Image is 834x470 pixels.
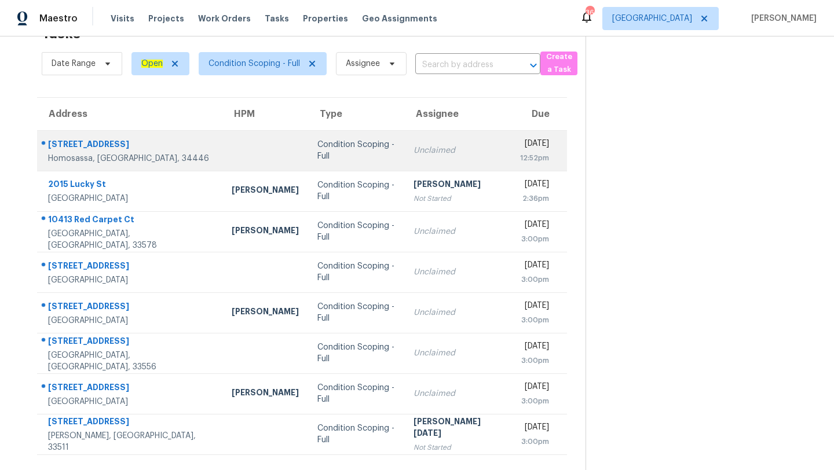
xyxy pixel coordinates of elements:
[414,307,502,318] div: Unclaimed
[48,315,213,326] div: [GEOGRAPHIC_DATA]
[317,423,395,446] div: Condition Scoping - Full
[111,13,134,24] span: Visits
[346,58,380,69] span: Assignee
[414,388,502,399] div: Unclaimed
[520,138,549,152] div: [DATE]
[414,266,502,278] div: Unclaimed
[317,301,395,324] div: Condition Scoping - Full
[198,13,251,24] span: Work Orders
[317,139,395,162] div: Condition Scoping - Full
[414,145,502,156] div: Unclaimed
[48,228,213,251] div: [GEOGRAPHIC_DATA], [GEOGRAPHIC_DATA], 33578
[520,219,549,233] div: [DATE]
[520,233,549,245] div: 3:00pm
[48,350,213,373] div: [GEOGRAPHIC_DATA], [GEOGRAPHIC_DATA], 33556
[414,347,502,359] div: Unclaimed
[520,274,549,285] div: 3:00pm
[48,381,213,396] div: [STREET_ADDRESS]
[546,50,572,77] span: Create a Task
[39,13,78,24] span: Maestro
[48,138,213,153] div: [STREET_ADDRESS]
[37,98,222,130] th: Address
[520,436,549,447] div: 3:00pm
[317,220,395,243] div: Condition Scoping - Full
[48,300,213,315] div: [STREET_ADDRESS]
[414,416,502,442] div: [PERSON_NAME][DATE]
[414,442,502,453] div: Not Started
[265,14,289,23] span: Tasks
[520,300,549,314] div: [DATE]
[317,342,395,365] div: Condition Scoping - Full
[414,178,502,193] div: [PERSON_NAME]
[148,13,184,24] span: Projects
[222,98,308,130] th: HPM
[232,225,299,239] div: [PERSON_NAME]
[48,193,213,204] div: [GEOGRAPHIC_DATA]
[520,421,549,436] div: [DATE]
[209,58,300,69] span: Condition Scoping - Full
[404,98,511,130] th: Assignee
[42,28,81,39] h2: Tasks
[317,382,395,405] div: Condition Scoping - Full
[48,274,213,286] div: [GEOGRAPHIC_DATA]
[317,179,395,203] div: Condition Scoping - Full
[48,430,213,453] div: [PERSON_NAME], [GEOGRAPHIC_DATA], 33511
[414,226,502,237] div: Unclaimed
[520,259,549,274] div: [DATE]
[520,152,549,164] div: 12:52pm
[48,335,213,350] div: [STREET_ADDRESS]
[747,13,817,24] span: [PERSON_NAME]
[232,306,299,320] div: [PERSON_NAME]
[232,387,299,401] div: [PERSON_NAME]
[520,314,549,326] div: 3:00pm
[520,178,549,193] div: [DATE]
[232,184,299,199] div: [PERSON_NAME]
[141,60,163,68] ah_el_jm_1744035306855: Open
[586,7,594,19] div: 36
[48,178,213,193] div: 2015 Lucky St
[525,57,542,74] button: Open
[511,98,567,130] th: Due
[520,395,549,407] div: 3:00pm
[520,340,549,355] div: [DATE]
[48,260,213,274] div: [STREET_ADDRESS]
[520,381,549,395] div: [DATE]
[48,396,213,407] div: [GEOGRAPHIC_DATA]
[540,52,577,75] button: Create a Task
[303,13,348,24] span: Properties
[520,193,549,204] div: 2:36pm
[612,13,692,24] span: [GEOGRAPHIC_DATA]
[52,58,96,69] span: Date Range
[48,153,213,164] div: Homosassa, [GEOGRAPHIC_DATA], 34446
[48,416,213,430] div: [STREET_ADDRESS]
[48,214,213,228] div: 10413 Red Carpet Ct
[308,98,404,130] th: Type
[520,355,549,366] div: 3:00pm
[362,13,437,24] span: Geo Assignments
[415,56,508,74] input: Search by address
[317,260,395,284] div: Condition Scoping - Full
[414,193,502,204] div: Not Started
